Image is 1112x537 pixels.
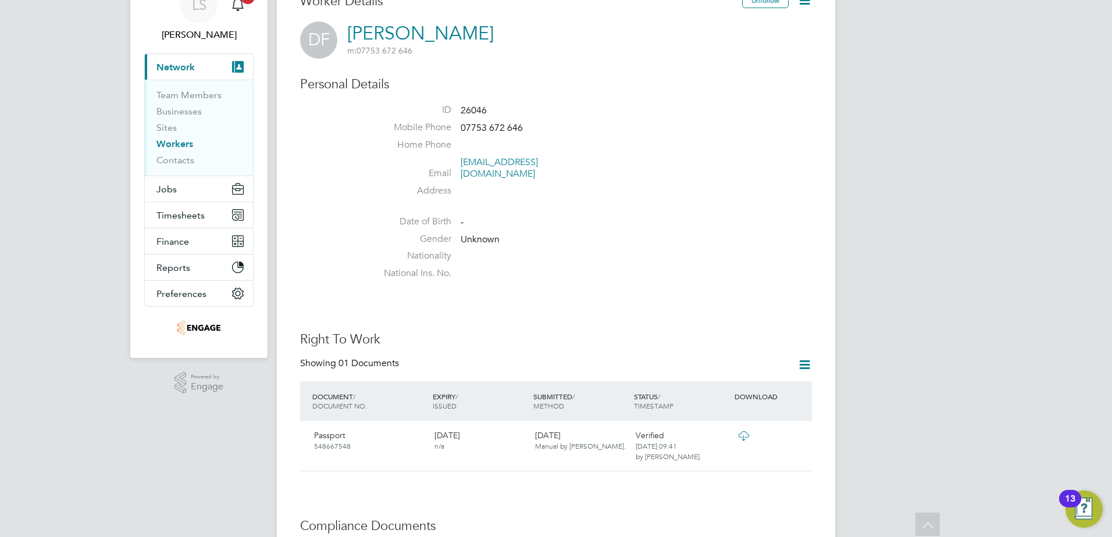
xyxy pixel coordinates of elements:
span: Powered by [191,372,223,382]
span: Reports [156,262,190,273]
a: [PERSON_NAME] [347,22,494,45]
span: Timesheets [156,210,205,221]
div: STATUS [631,386,732,416]
h3: Personal Details [300,76,812,93]
div: DOCUMENT [309,386,430,416]
span: m: [347,45,357,56]
span: METHOD [533,401,564,410]
a: Contacts [156,155,194,166]
a: Businesses [156,106,202,117]
div: Network [145,80,253,176]
h3: Right To Work [300,331,812,348]
span: TIMESTAMP [634,401,673,410]
span: ISSUED [433,401,457,410]
label: Gender [370,233,451,245]
span: DOCUMENT NO. [312,401,367,410]
a: Powered byEngage [174,372,224,394]
label: Email [370,167,451,180]
div: Passport [309,425,430,456]
a: [EMAIL_ADDRESS][DOMAIN_NAME] [461,156,538,180]
div: SUBMITTED [530,386,631,416]
span: Network [156,62,195,73]
button: Open Resource Center, 13 new notifications [1065,491,1103,528]
span: Preferences [156,288,206,299]
div: DOWNLOAD [732,386,812,407]
span: 07753 672 646 [461,122,523,134]
a: Team Members [156,90,222,101]
span: Finance [156,236,189,247]
span: - [461,216,464,228]
span: 01 Documents [338,357,399,369]
label: Nationality [370,250,451,262]
a: Sites [156,122,177,133]
h3: Compliance Documents [300,518,812,535]
span: / [353,392,355,401]
a: Go to home page [144,318,254,337]
label: National Ins. No. [370,267,451,280]
span: Unknown [461,234,500,245]
button: Network [145,54,253,80]
span: Verified [636,430,664,441]
span: DF [300,22,337,59]
span: by [PERSON_NAME]. [636,452,701,461]
span: Manual by [PERSON_NAME]. [535,441,626,450]
button: Finance [145,228,253,254]
span: / [455,392,458,401]
span: Jobs [156,184,177,195]
span: Leylan Saad [144,28,254,42]
button: Reports [145,255,253,280]
span: / [658,392,660,401]
label: ID [370,104,451,116]
div: EXPIRY [430,386,530,416]
span: 26046 [461,105,487,116]
div: Showing [300,357,401,370]
button: Preferences [145,281,253,306]
span: 07753 672 646 [347,45,412,56]
span: n/a [434,441,444,450]
img: teamresourcing-logo-retina.png [177,318,221,337]
div: [DATE] [530,425,631,456]
label: Address [370,185,451,197]
label: Mobile Phone [370,121,451,134]
span: / [572,392,575,401]
div: [DATE] [430,425,530,456]
div: 13 [1065,499,1075,514]
label: Home Phone [370,139,451,151]
span: 548667548 [314,441,351,450]
button: Jobs [145,176,253,202]
span: Engage [191,382,223,392]
a: Workers [156,138,193,149]
label: Date of Birth [370,216,451,228]
button: Timesheets [145,202,253,228]
span: [DATE] 09:41 [636,441,677,450]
